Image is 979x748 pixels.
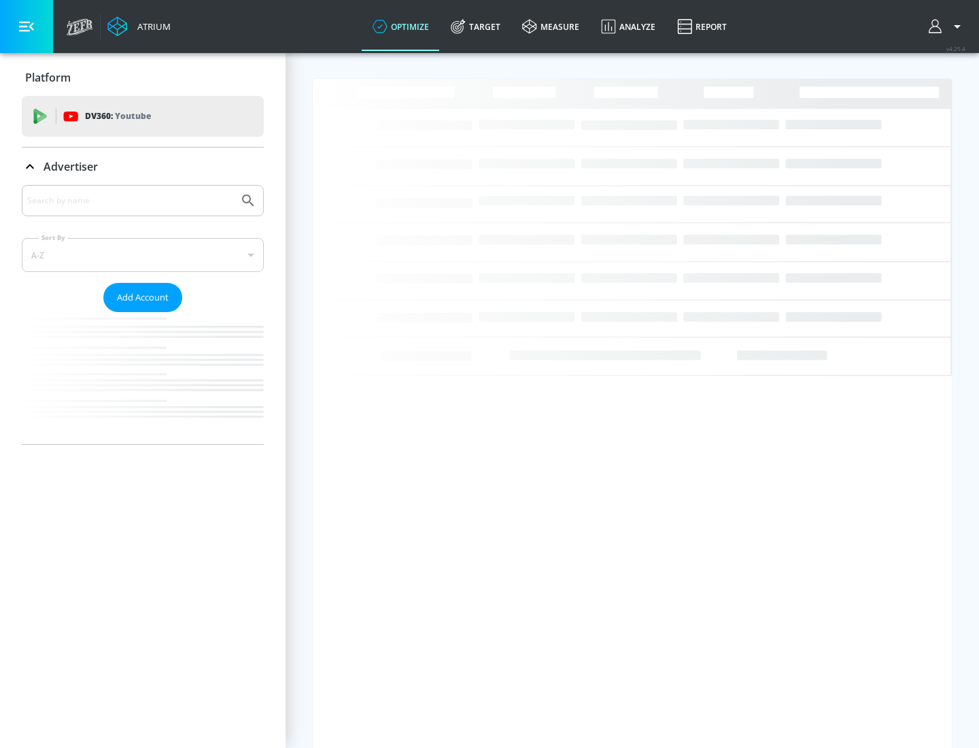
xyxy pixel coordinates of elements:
a: Report [666,2,738,51]
nav: list of Advertiser [22,312,264,444]
span: Add Account [117,290,169,305]
div: Atrium [132,20,171,33]
div: Advertiser [22,148,264,186]
button: Add Account [103,283,182,312]
p: Youtube [115,109,151,123]
p: DV360: [85,109,151,124]
label: Sort By [39,233,68,242]
a: optimize [362,2,440,51]
p: Platform [25,70,71,85]
p: Advertiser [44,159,98,174]
input: Search by name [27,192,233,209]
span: v 4.25.4 [946,45,965,52]
div: A-Z [22,238,264,272]
div: Platform [22,58,264,97]
div: Advertiser [22,185,264,444]
a: Target [440,2,511,51]
a: measure [511,2,590,51]
div: DV360: Youtube [22,96,264,137]
a: Atrium [107,16,171,37]
a: Analyze [590,2,666,51]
